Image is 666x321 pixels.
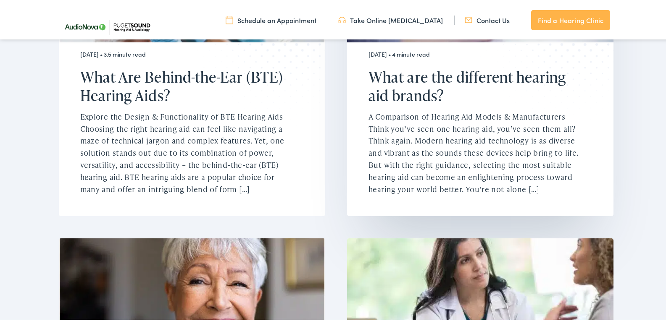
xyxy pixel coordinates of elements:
a: Schedule an Appointment [226,14,316,23]
img: utility icon [226,14,233,23]
a: Contact Us [465,14,510,23]
h2: What Are Behind-the-Ear (BTE) Hearing Aids? [80,66,293,102]
img: utility icon [338,14,346,23]
div: [DATE] • 4 minute read [369,49,582,56]
img: utility icon [465,14,472,23]
p: Explore the Design & Functionality of BTE Hearing Aids Choosing the right hearing aid can feel li... [80,109,293,194]
div: [DATE] • 3.5 minute read [80,49,293,56]
a: Take Online [MEDICAL_DATA] [338,14,443,23]
h2: What are the different hearing aid brands? [369,66,582,102]
a: Find a Hearing Clinic [531,8,610,29]
p: A Comparison of Hearing Aid Models & Manufacturers Think you’ve seen one hearing aid, you’ve seen... [369,109,582,194]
